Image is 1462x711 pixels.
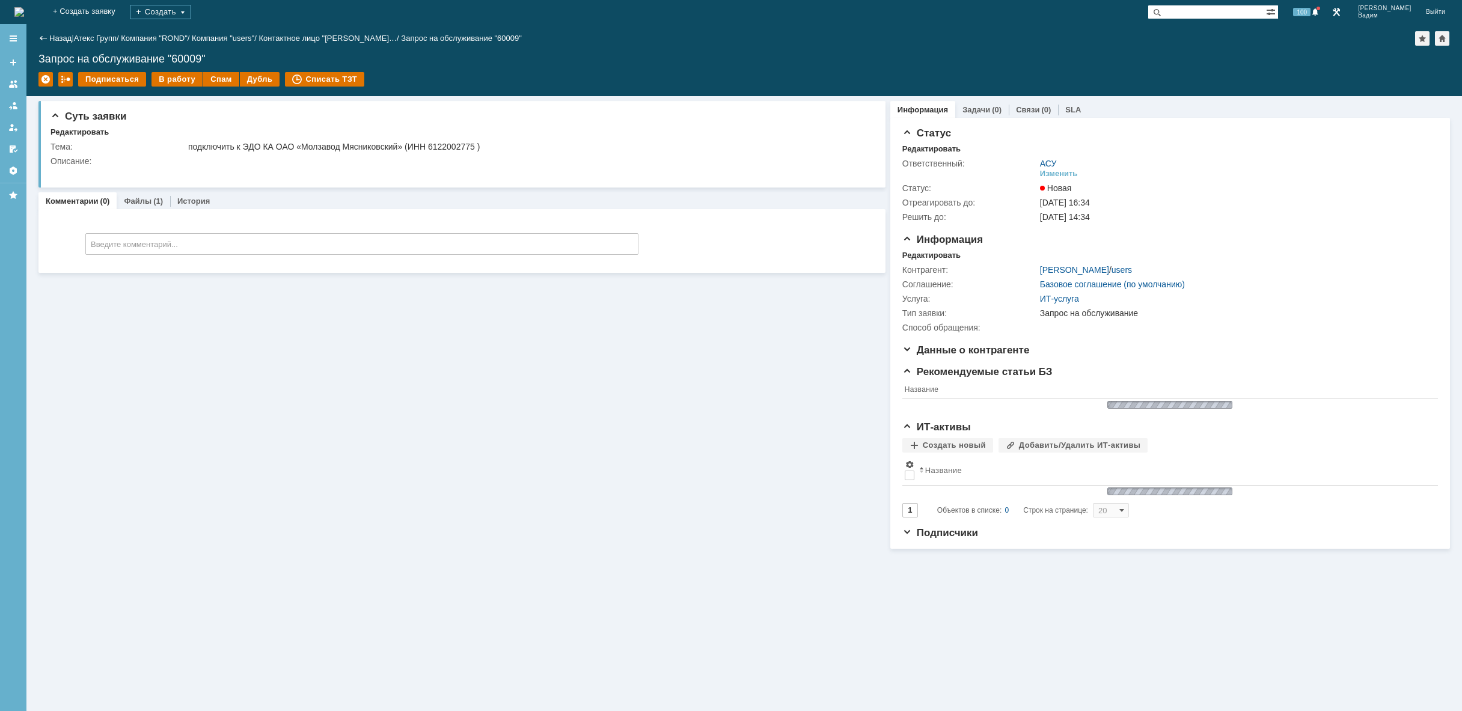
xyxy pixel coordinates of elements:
[1040,212,1090,222] span: [DATE] 14:34
[1358,12,1412,19] span: Вадим
[1040,169,1078,179] div: Изменить
[1040,265,1109,275] a: [PERSON_NAME]
[50,142,186,151] div: Тема:
[1040,323,1101,332] img: По почте.png
[902,527,978,539] span: Подписчики
[1104,399,1236,410] img: wJIQAAOwAAAAAAAAAAAA==
[902,383,1432,399] th: Название
[4,161,23,180] a: Настройки
[937,503,1088,517] i: Строк на странице:
[100,197,110,206] div: (0)
[1040,159,1057,168] a: АСУ
[1016,105,1039,114] a: Связи
[192,34,258,43] div: /
[962,105,990,114] a: Задачи
[902,279,1038,289] div: Соглашение:
[50,127,109,137] div: Редактировать
[153,197,163,206] div: (1)
[1112,265,1132,275] a: users
[902,251,961,260] div: Редактировать
[401,34,522,43] div: Запрос на обслуживание "60009"
[1040,308,1430,318] div: Запрос на обслуживание
[902,159,1038,168] div: Ответственный:
[1040,279,1185,289] a: Базовое соглашение (по умолчанию)
[902,127,951,139] span: Статус
[1040,183,1072,193] span: Новая
[121,34,192,43] div: /
[14,7,24,17] img: logo
[902,198,1038,207] div: Отреагировать до:
[1104,486,1236,497] img: wJIQAAOwAAAAAAAAAAAA==
[1415,31,1430,46] div: Добавить в избранное
[192,34,254,43] a: Компания "users"
[46,197,99,206] a: Комментарии
[188,142,865,151] div: подключить к ЭДО КА ОАО «Молзавод Мясниковский» (ИНН 6122002775 )
[124,197,151,206] a: Файлы
[177,197,210,206] a: История
[1041,105,1051,114] div: (0)
[898,105,948,114] a: Информация
[74,34,117,43] a: Атекс Групп
[258,34,401,43] div: /
[1329,5,1344,19] a: Перейти в интерфейс администратора
[38,53,1450,65] div: Запрос на обслуживание "60009"
[1293,8,1311,16] span: 100
[902,265,1038,275] div: Контрагент:
[4,53,23,72] a: Создать заявку
[902,344,1030,356] span: Данные о контрагенте
[258,34,397,43] a: Контактное лицо "[PERSON_NAME]…
[902,366,1053,377] span: Рекомендуемые статьи БЗ
[992,105,1002,114] div: (0)
[902,421,971,433] span: ИТ-активы
[121,34,188,43] a: Компания "ROND"
[902,323,1038,332] div: Способ обращения:
[925,466,962,475] div: Название
[1005,503,1009,517] div: 0
[937,506,1002,514] span: Объектов в списке:
[917,457,1432,486] th: Название
[1358,5,1412,12] span: [PERSON_NAME]
[902,294,1038,304] div: Услуга:
[905,460,914,469] span: Настройки
[130,5,191,19] div: Создать
[58,72,73,87] div: Работа с массовостью
[902,308,1038,318] div: Тип заявки:
[72,33,73,42] div: |
[902,144,961,154] div: Редактировать
[1040,294,1079,304] a: ИТ-услуга
[1065,105,1081,114] a: SLA
[14,7,24,17] a: Перейти на домашнюю страницу
[4,139,23,159] a: Мои согласования
[49,34,72,43] a: Назад
[1040,265,1132,275] div: /
[4,118,23,137] a: Мои заявки
[4,75,23,94] a: Заявки на командах
[1435,31,1449,46] div: Сделать домашней страницей
[1266,5,1278,17] span: Расширенный поиск
[902,183,1038,193] div: Статус:
[74,34,121,43] div: /
[38,72,53,87] div: Удалить
[4,96,23,115] a: Заявки в моей ответственности
[902,212,1038,222] div: Решить до:
[902,234,983,245] span: Информация
[50,156,867,166] div: Описание:
[50,111,126,122] span: Суть заявки
[1040,198,1090,207] span: [DATE] 16:34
